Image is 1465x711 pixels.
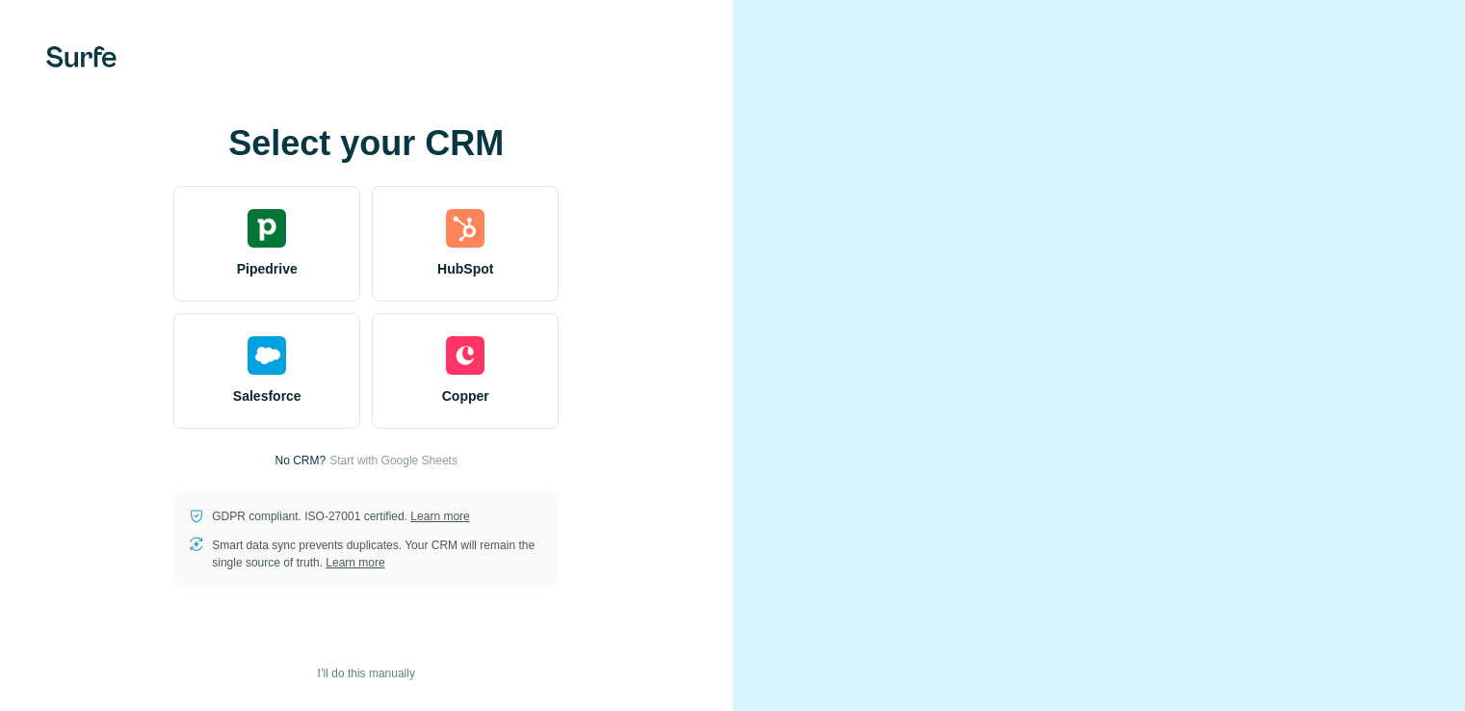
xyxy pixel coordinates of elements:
img: hubspot's logo [446,209,484,248]
p: GDPR compliant. ISO-27001 certified. [212,508,469,525]
img: salesforce's logo [248,336,286,375]
span: HubSpot [437,259,493,278]
span: I’ll do this manually [318,665,415,682]
p: No CRM? [275,452,327,469]
span: Salesforce [233,386,301,406]
a: Learn more [410,510,469,523]
button: Start with Google Sheets [329,452,458,469]
p: Smart data sync prevents duplicates. Your CRM will remain the single source of truth. [212,537,543,571]
img: pipedrive's logo [248,209,286,248]
img: copper's logo [446,336,484,375]
span: Copper [442,386,489,406]
span: Pipedrive [237,259,298,278]
h1: Select your CRM [173,124,559,163]
a: Learn more [326,556,384,569]
button: I’ll do this manually [304,659,429,688]
img: Surfe's logo [46,46,117,67]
